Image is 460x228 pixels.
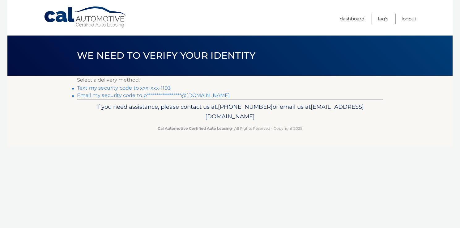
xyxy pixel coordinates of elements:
[77,50,255,61] span: We need to verify your identity
[81,125,379,132] p: - All Rights Reserved - Copyright 2025
[81,102,379,122] p: If you need assistance, please contact us at: or email us at
[402,14,416,24] a: Logout
[77,85,171,91] a: Text my security code to xxx-xxx-1193
[218,103,273,110] span: [PHONE_NUMBER]
[44,6,127,28] a: Cal Automotive
[378,14,388,24] a: FAQ's
[340,14,364,24] a: Dashboard
[77,76,383,84] p: Select a delivery method:
[158,126,232,131] strong: Cal Automotive Certified Auto Leasing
